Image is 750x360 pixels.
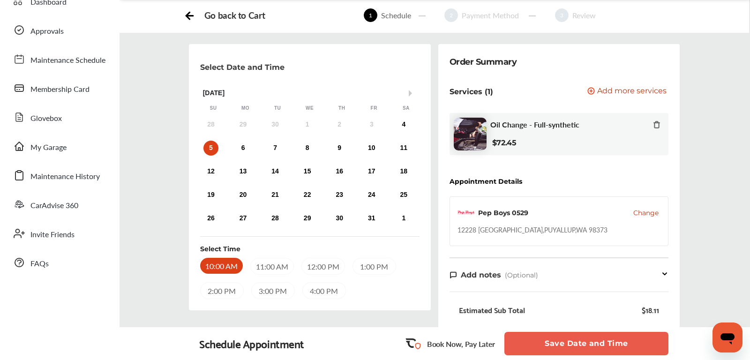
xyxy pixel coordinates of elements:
a: Approvals [8,18,110,42]
div: 2:00 PM [200,282,244,299]
div: Choose Wednesday, October 15th, 2025 [300,164,315,179]
span: Invite Friends [30,229,75,241]
div: Mo [241,105,250,112]
div: Choose Wednesday, October 22nd, 2025 [300,187,315,202]
div: 10:00 AM [200,258,243,274]
div: We [305,105,315,112]
div: [DATE] [197,89,422,97]
div: Choose Saturday, October 4th, 2025 [396,117,411,132]
b: $72.45 [492,138,517,147]
span: 1 [364,8,377,22]
div: Th [337,105,346,112]
div: Choose Saturday, November 1st, 2025 [396,211,411,226]
div: Choose Tuesday, October 7th, 2025 [268,141,283,156]
div: Choose Saturday, October 18th, 2025 [396,164,411,179]
a: Add more services [587,87,668,96]
a: Glovebox [8,105,110,129]
div: Choose Sunday, October 26th, 2025 [203,211,218,226]
div: Choose Monday, October 13th, 2025 [236,164,251,179]
iframe: Button to launch messaging window [712,322,742,352]
span: FAQs [30,258,49,270]
div: Pep Boys 0529 [478,208,528,217]
button: Change [633,208,659,217]
button: Save Date and Time [504,332,668,355]
a: FAQs [8,250,110,275]
a: Maintenance History [8,163,110,187]
a: CarAdvise 360 [8,192,110,217]
div: Not available Wednesday, October 1st, 2025 [300,117,315,132]
span: (Optional) [505,271,538,279]
div: Schedule Appointment [199,337,304,350]
div: Choose Thursday, October 30th, 2025 [332,211,347,226]
div: Not available Sunday, September 28th, 2025 [203,117,218,132]
span: CarAdvise 360 [30,200,78,212]
div: 4:00 PM [302,282,346,299]
div: Choose Tuesday, October 14th, 2025 [268,164,283,179]
div: Sa [401,105,411,112]
div: Appointment Details [450,178,522,185]
img: oil-change-thumb.jpg [454,118,487,150]
span: Maintenance History [30,171,100,183]
p: Book Now, Pay Later [427,338,495,349]
div: Choose Monday, October 27th, 2025 [236,211,251,226]
img: logo-pepboys.png [457,204,474,221]
div: Not available Monday, September 29th, 2025 [236,117,251,132]
div: Choose Thursday, October 9th, 2025 [332,141,347,156]
span: Oil Change - Full-synthetic [490,120,579,129]
span: Glovebox [30,112,62,125]
div: Fr [369,105,379,112]
div: 12:00 PM [301,258,345,275]
div: Choose Wednesday, October 8th, 2025 [300,141,315,156]
button: Next Month [409,90,415,97]
div: Choose Thursday, October 23rd, 2025 [332,187,347,202]
div: Choose Sunday, October 5th, 2025 [203,141,218,156]
span: Add notes [461,270,501,279]
div: month 2025-10 [195,115,420,228]
div: Review [569,10,600,21]
span: My Garage [30,142,67,154]
div: Choose Friday, October 24th, 2025 [364,187,379,202]
span: Add more services [597,87,667,96]
div: Choose Saturday, October 25th, 2025 [396,187,411,202]
div: Choose Sunday, October 19th, 2025 [203,187,218,202]
div: 3:00 PM [251,282,295,299]
div: Choose Monday, October 6th, 2025 [236,141,251,156]
div: $18.11 [642,305,659,315]
span: 3 [555,8,569,22]
div: Not available Tuesday, September 30th, 2025 [268,117,283,132]
a: My Garage [8,134,110,158]
div: Choose Friday, October 10th, 2025 [364,141,379,156]
div: Choose Monday, October 20th, 2025 [236,187,251,202]
div: Su [209,105,218,112]
div: Choose Friday, October 31st, 2025 [364,211,379,226]
span: Approvals [30,25,64,37]
div: Choose Tuesday, October 28th, 2025 [268,211,283,226]
div: Schedule [377,10,415,21]
img: note-icon.db9493fa.svg [450,271,457,279]
div: Order Summary [450,55,517,68]
div: Tu [273,105,282,112]
div: Choose Tuesday, October 21st, 2025 [268,187,283,202]
a: Maintenance Schedule [8,47,110,71]
div: Go back to Cart [204,10,265,21]
a: Membership Card [8,76,110,100]
button: Add more services [587,87,667,96]
div: Not available Friday, October 3rd, 2025 [364,117,379,132]
div: 12228 [GEOGRAPHIC_DATA] , PUYALLUP , WA 98373 [457,225,607,234]
div: Choose Sunday, October 12th, 2025 [203,164,218,179]
span: Maintenance Schedule [30,54,105,67]
div: Choose Thursday, October 16th, 2025 [332,164,347,179]
p: Services (1) [450,87,493,96]
div: Select Time [200,244,240,254]
span: Membership Card [30,83,90,96]
div: Choose Friday, October 17th, 2025 [364,164,379,179]
div: Payment Method [458,10,523,21]
div: Choose Saturday, October 11th, 2025 [396,141,411,156]
div: 1:00 PM [352,258,396,275]
p: Select Date and Time [200,63,285,72]
div: Choose Wednesday, October 29th, 2025 [300,211,315,226]
span: 2 [444,8,458,22]
div: Not available Thursday, October 2nd, 2025 [332,117,347,132]
div: Estimated Sub Total [459,305,525,315]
